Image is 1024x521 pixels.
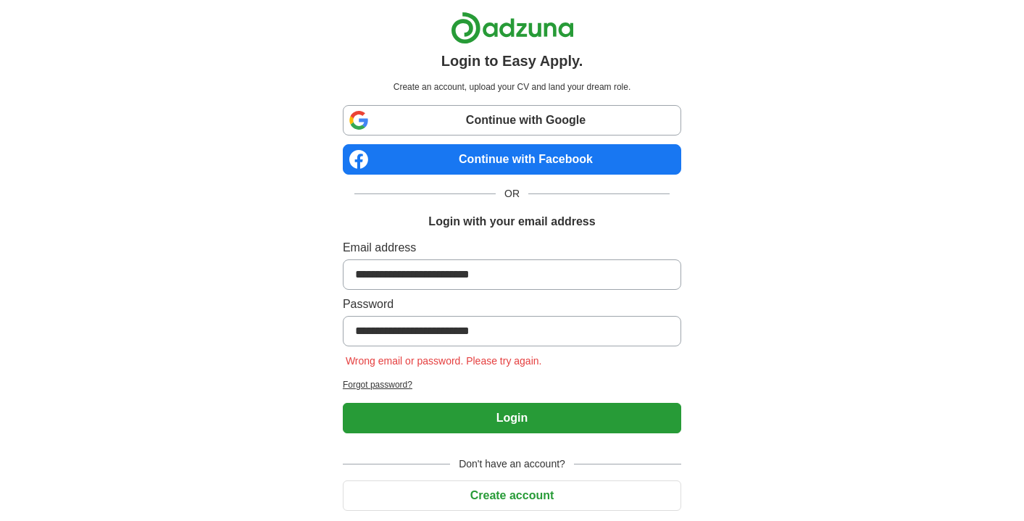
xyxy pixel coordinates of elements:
a: Continue with Facebook [343,144,681,175]
label: Email address [343,239,681,257]
a: Forgot password? [343,378,681,391]
a: Continue with Google [343,105,681,136]
button: Create account [343,480,681,511]
h1: Login to Easy Apply. [441,50,583,72]
span: OR [496,186,528,201]
img: Adzuna logo [451,12,574,44]
span: Don't have an account? [450,457,574,472]
button: Login [343,403,681,433]
a: Create account [343,489,681,501]
label: Password [343,296,681,313]
p: Create an account, upload your CV and land your dream role. [346,80,678,93]
span: Wrong email or password. Please try again. [343,355,545,367]
h1: Login with your email address [428,213,595,230]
